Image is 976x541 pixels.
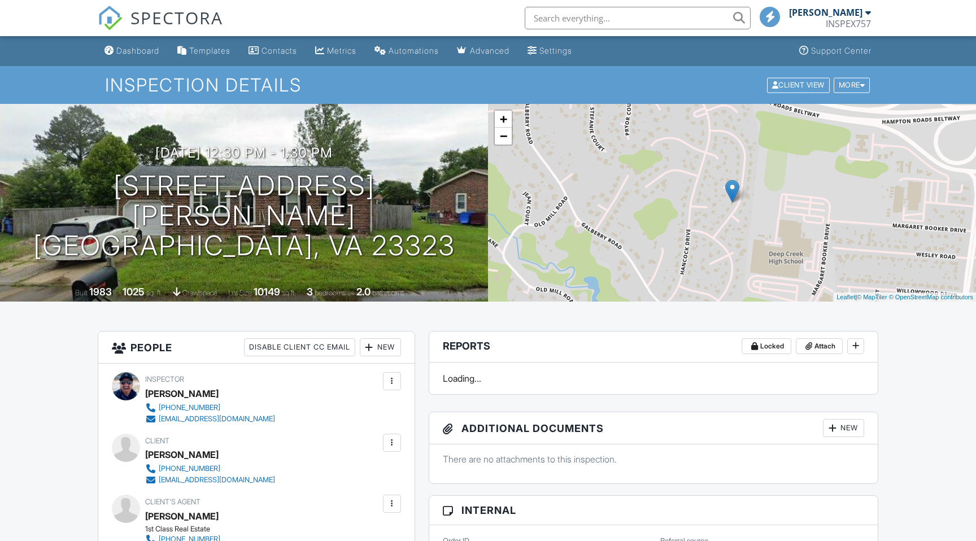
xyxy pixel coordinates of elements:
[282,289,296,297] span: sq.ft.
[315,289,346,297] span: bedrooms
[244,41,302,62] a: Contacts
[889,294,973,300] a: © OpenStreetMap contributors
[145,463,275,474] a: [PHONE_NUMBER]
[105,75,872,95] h1: Inspection Details
[159,403,220,412] div: [PHONE_NUMBER]
[123,286,145,298] div: 1025
[145,385,219,402] div: [PERSON_NAME]
[155,145,333,160] h3: [DATE] 12:30 pm - 1:30 pm
[360,338,401,356] div: New
[495,111,512,128] a: Zoom in
[159,464,220,473] div: [PHONE_NUMBER]
[145,375,184,383] span: Inspector
[525,7,751,29] input: Search everything...
[452,41,514,62] a: Advanced
[523,41,577,62] a: Settings
[159,415,275,424] div: [EMAIL_ADDRESS][DOMAIN_NAME]
[836,294,855,300] a: Leaflet
[539,46,572,55] div: Settings
[834,293,976,302] div: |
[470,46,509,55] div: Advanced
[145,508,219,525] a: [PERSON_NAME]
[98,331,415,364] h3: People
[356,286,371,298] div: 2.0
[182,289,217,297] span: crawlspace
[18,171,470,260] h1: [STREET_ADDRESS][PERSON_NAME] [GEOGRAPHIC_DATA], VA 23323
[159,475,275,485] div: [EMAIL_ADDRESS][DOMAIN_NAME]
[372,289,404,297] span: bathrooms
[307,286,313,298] div: 3
[145,437,169,445] span: Client
[789,7,862,18] div: [PERSON_NAME]
[429,496,878,525] h3: Internal
[443,453,864,465] p: There are no attachments to this inspection.
[146,289,162,297] span: sq. ft.
[145,498,201,506] span: Client's Agent
[370,41,443,62] a: Automations (Basic)
[75,289,88,297] span: Built
[767,77,830,93] div: Client View
[228,289,252,297] span: Lot Size
[145,446,219,463] div: [PERSON_NAME]
[89,286,112,298] div: 1983
[244,338,355,356] div: Disable Client CC Email
[100,41,164,62] a: Dashboard
[429,412,878,444] h3: Additional Documents
[130,6,223,29] span: SPECTORA
[857,294,887,300] a: © MapTiler
[811,46,872,55] div: Support Center
[98,6,123,30] img: The Best Home Inspection Software - Spectora
[116,46,159,55] div: Dashboard
[389,46,439,55] div: Automations
[189,46,230,55] div: Templates
[262,46,297,55] div: Contacts
[766,80,833,89] a: Client View
[834,77,870,93] div: More
[145,413,275,425] a: [EMAIL_ADDRESS][DOMAIN_NAME]
[98,15,223,39] a: SPECTORA
[145,525,340,534] div: 1st Class Real Estate
[311,41,361,62] a: Metrics
[495,128,512,145] a: Zoom out
[795,41,876,62] a: Support Center
[826,18,871,29] div: INSPEX757
[327,46,356,55] div: Metrics
[173,41,235,62] a: Templates
[145,474,275,486] a: [EMAIL_ADDRESS][DOMAIN_NAME]
[254,286,280,298] div: 10149
[145,402,275,413] a: [PHONE_NUMBER]
[823,419,864,437] div: New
